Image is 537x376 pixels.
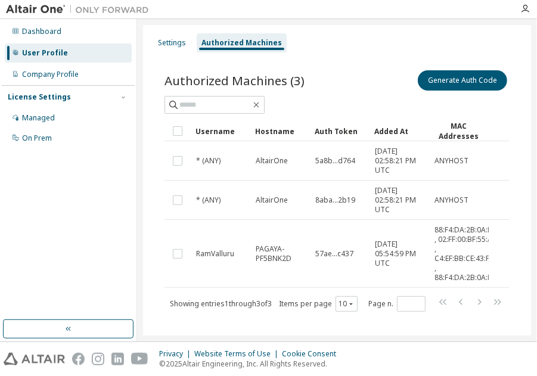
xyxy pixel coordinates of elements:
img: instagram.svg [92,353,104,365]
span: ANYHOST [434,195,468,205]
img: youtube.svg [131,353,148,365]
p: © 2025 Altair Engineering, Inc. All Rights Reserved. [159,359,343,369]
span: ANYHOST [434,156,468,166]
span: [DATE] 02:58:21 PM UTC [375,186,424,215]
span: Showing entries 1 through 3 of 3 [170,299,272,309]
button: Generate Auth Code [418,70,507,91]
span: 57ae...c437 [315,249,353,259]
span: PAGAYA-PF5BNK2D [256,244,305,263]
div: Hostname [255,122,305,141]
div: Dashboard [22,27,61,36]
span: * (ANY) [196,195,221,205]
img: linkedin.svg [111,353,124,365]
div: Privacy [159,349,194,359]
div: Cookie Consent [282,349,343,359]
span: RamValluru [196,249,234,259]
span: AltairOne [256,195,288,205]
div: Managed [22,113,55,123]
div: Website Terms of Use [194,349,282,359]
div: Added At [374,122,424,141]
div: MAC Addresses [434,121,484,141]
div: On Prem [22,133,52,143]
div: Username [195,122,246,141]
div: Auth Token [315,122,365,141]
div: Authorized Machines [201,38,282,48]
img: facebook.svg [72,353,85,365]
div: License Settings [8,92,71,102]
span: Page n. [368,296,426,312]
div: User Profile [22,48,68,58]
span: * (ANY) [196,156,221,166]
span: Items per page [279,296,358,312]
span: Authorized Machines (3) [164,72,305,89]
span: [DATE] 05:54:59 PM UTC [375,240,424,268]
span: 5a8b...d764 [315,156,355,166]
div: Settings [158,38,186,48]
div: Company Profile [22,70,79,79]
span: 88:F4:DA:2B:0A:ED , 02:FF:00:BF:55:A3 , C4:EF:BB:CE:43:F6 , 88:F4:DA:2B:0A:F1 [434,225,496,282]
img: Altair One [6,4,155,15]
span: AltairOne [256,156,288,166]
button: 10 [339,299,355,309]
span: 8aba...2b19 [315,195,355,205]
img: altair_logo.svg [4,353,65,365]
span: [DATE] 02:58:21 PM UTC [375,147,424,175]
